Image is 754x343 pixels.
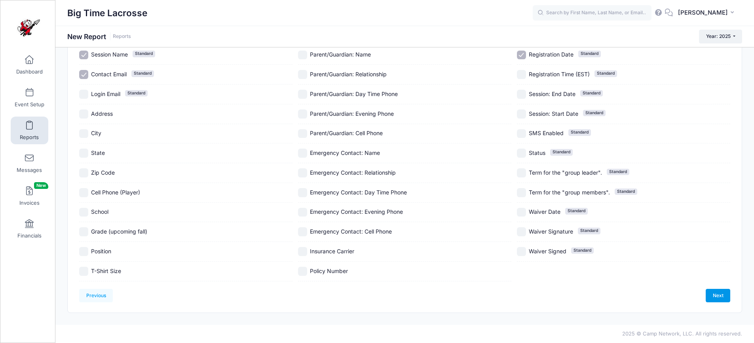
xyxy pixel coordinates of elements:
[310,228,392,235] span: Emergency Contact: Cell Phone
[91,208,108,215] span: School
[517,168,526,177] input: Term for the "group leader".Standard
[517,149,526,158] input: StatusStandard
[310,169,396,176] span: Emergency Contact: Relationship
[79,208,88,217] input: School
[517,208,526,217] input: Waiver DateStandard
[517,129,526,138] input: SMS EnabledStandard
[91,90,120,97] span: Login Email
[298,90,307,99] input: Parent/Guardian: Day Time Phone
[298,129,307,138] input: Parent/Guardian: Cell Phone
[298,70,307,79] input: Parent/Guardian: Relationship
[91,189,140,196] span: Cell Phone (Player)
[17,167,42,173] span: Messages
[298,168,307,177] input: Emergency Contact: Relationship
[529,110,578,117] span: Session: Start Date
[298,208,307,217] input: Emergency Contact: Evening Phone
[529,51,574,58] span: Registration Date
[15,101,44,108] span: Event Setup
[11,84,48,111] a: Event Setup
[529,90,575,97] span: Session: End Date
[578,51,601,57] span: Standard
[571,247,594,254] span: Standard
[310,268,348,274] span: Policy Number
[706,33,731,39] span: Year: 2025
[678,8,728,17] span: [PERSON_NAME]
[310,110,394,117] span: Parent/Guardian: Evening Phone
[622,330,742,337] span: 2025 © Camp Network, LLC. All rights reserved.
[673,4,742,22] button: [PERSON_NAME]
[16,68,43,75] span: Dashboard
[310,51,371,58] span: Parent/Guardian: Name
[594,70,617,77] span: Standard
[34,182,48,189] span: New
[79,289,113,302] a: Previous
[79,149,88,158] input: State
[131,70,154,77] span: Standard
[310,248,354,254] span: Insurance Carrier
[529,130,564,136] span: SMS Enabled
[133,51,155,57] span: Standard
[529,189,610,196] span: Term for the "group members".
[310,90,398,97] span: Parent/Guardian: Day Time Phone
[91,51,128,58] span: Session Name
[79,90,88,99] input: Login EmailStandard
[79,168,88,177] input: Zip Code
[533,5,651,21] input: Search by First Name, Last Name, or Email...
[298,247,307,256] input: Insurance Carrier
[91,110,113,117] span: Address
[17,232,42,239] span: Financials
[79,70,88,79] input: Contact EmailStandard
[79,51,88,60] input: Session NameStandard
[79,247,88,256] input: Position
[67,4,147,22] h1: Big Time Lacrosse
[517,90,526,99] input: Session: End DateStandard
[529,149,545,156] span: Status
[11,51,48,79] a: Dashboard
[529,169,602,176] span: Term for the "group leader".
[517,227,526,236] input: Waiver SignatureStandard
[125,90,148,96] span: Standard
[79,109,88,119] input: Address
[298,227,307,236] input: Emergency Contact: Cell Phone
[67,32,131,41] h1: New Report
[19,200,40,206] span: Invoices
[113,34,131,40] a: Reports
[91,268,121,274] span: T-Shirt Size
[529,71,590,77] span: Registration Time (EST)
[550,149,573,155] span: Standard
[517,188,526,197] input: Term for the "group members".Standard
[529,228,573,235] span: Waiver Signature
[310,149,380,156] span: Emergency Contact: Name
[0,8,56,46] a: Big Time Lacrosse
[706,289,730,302] a: Next
[310,208,403,215] span: Emergency Contact: Evening Phone
[298,149,307,158] input: Emergency Contact: Name
[568,129,591,136] span: Standard
[91,248,111,254] span: Position
[310,71,387,77] span: Parent/Guardian: Relationship
[517,109,526,119] input: Session: Start DateStandard
[79,129,88,138] input: City
[517,247,526,256] input: Waiver SignedStandard
[699,30,742,43] button: Year: 2025
[580,90,603,96] span: Standard
[578,228,600,234] span: Standard
[91,169,115,176] span: Zip Code
[607,169,629,175] span: Standard
[11,215,48,243] a: Financials
[11,117,48,144] a: Reports
[298,267,307,276] input: Policy Number
[91,130,101,136] span: City
[11,182,48,210] a: InvoicesNew
[615,188,637,195] span: Standard
[91,228,147,235] span: Grade (upcoming fall)
[529,208,560,215] span: Waiver Date
[79,188,88,197] input: Cell Phone (Player)
[298,188,307,197] input: Emergency Contact: Day Time Phone
[20,134,39,141] span: Reports
[529,248,566,254] span: Waiver Signed
[310,130,383,136] span: Parent/Guardian: Cell Phone
[310,189,407,196] span: Emergency Contact: Day Time Phone
[11,149,48,177] a: Messages
[298,51,307,60] input: Parent/Guardian: Name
